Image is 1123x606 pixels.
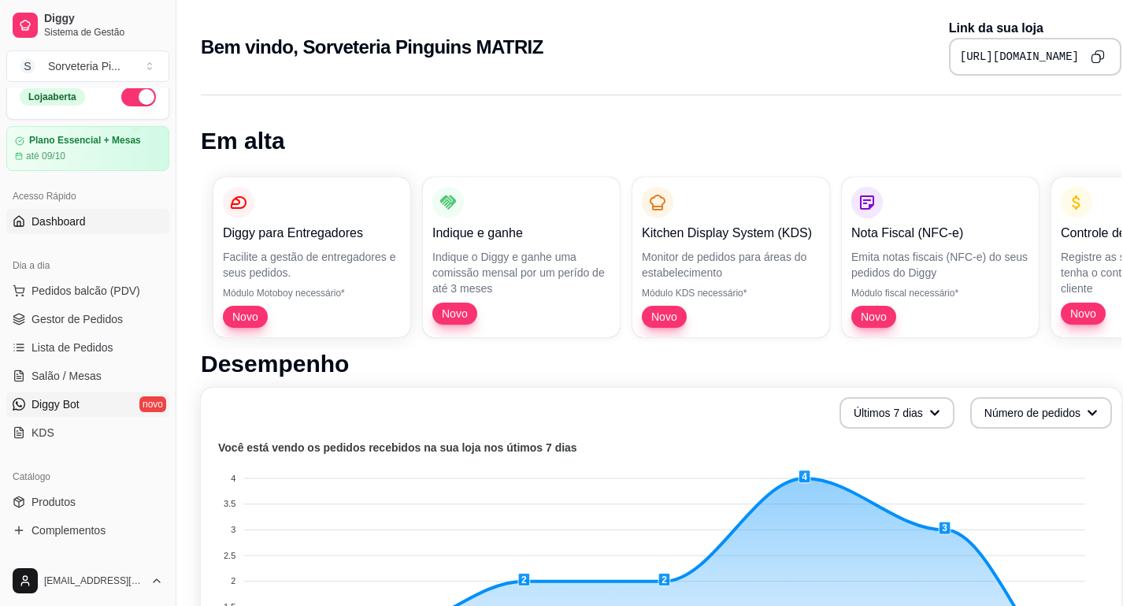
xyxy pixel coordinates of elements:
[960,49,1079,65] pre: [URL][DOMAIN_NAME]
[218,441,577,454] text: Você está vendo os pedidos recebidos na sua loja nos útimos 7 dias
[224,499,235,508] tspan: 3.5
[231,474,235,483] tspan: 4
[32,396,80,412] span: Diggy Bot
[6,253,169,278] div: Dia a dia
[6,126,169,171] a: Plano Essencial + Mesasaté 09/10
[226,309,265,325] span: Novo
[645,309,684,325] span: Novo
[44,12,163,26] span: Diggy
[32,214,86,229] span: Dashboard
[32,283,140,299] span: Pedidos balcão (PDV)
[6,50,169,82] button: Select a team
[32,522,106,538] span: Complementos
[6,335,169,360] a: Lista de Pedidos
[432,249,610,296] p: Indique o Diggy e ganhe uma comissão mensal por um perído de até 3 meses
[432,224,610,243] p: Indique e ganhe
[32,494,76,510] span: Produtos
[213,177,410,337] button: Diggy para EntregadoresFacilite a gestão de entregadores e seus pedidos.Módulo Motoboy necessário...
[44,26,163,39] span: Sistema de Gestão
[435,306,474,322] span: Novo
[201,350,1121,378] h1: Desempenho
[231,525,235,534] tspan: 3
[6,307,169,332] a: Gestor de Pedidos
[26,150,65,162] article: até 09/10
[851,224,1029,243] p: Nota Fiscal (NFC-e)
[44,574,144,587] span: [EMAIL_ADDRESS][DOMAIN_NAME]
[642,287,820,299] p: Módulo KDS necessário*
[842,177,1039,337] button: Nota Fiscal (NFC-e)Emita notas fiscais (NFC-e) do seus pedidos do DiggyMódulo fiscal necessário*Novo
[6,464,169,489] div: Catálogo
[839,397,954,429] button: Últimos 7 dias
[6,184,169,209] div: Acesso Rápido
[642,249,820,281] p: Monitor de pedidos para áreas do estabelecimento
[20,88,85,106] div: Loja aberta
[949,19,1121,38] p: Link da sua loja
[6,392,169,417] a: Diggy Botnovo
[851,287,1029,299] p: Módulo fiscal necessário*
[1064,306,1103,322] span: Novo
[32,311,123,327] span: Gestor de Pedidos
[29,135,141,147] article: Plano Essencial + Mesas
[32,368,102,384] span: Salão / Mesas
[970,397,1112,429] button: Número de pedidos
[6,489,169,515] a: Produtos
[201,35,543,60] h2: Bem vindo, Sorveteria Pinguins MATRIZ
[48,58,120,74] div: Sorveteria Pi ...
[1085,44,1110,69] button: Copy to clipboard
[224,551,235,560] tspan: 2.5
[223,287,401,299] p: Módulo Motoboy necessário*
[32,340,113,355] span: Lista de Pedidos
[423,177,620,337] button: Indique e ganheIndique o Diggy e ganhe uma comissão mensal por um perído de até 3 mesesNovo
[851,249,1029,281] p: Emita notas fiscais (NFC-e) do seus pedidos do Diggy
[6,209,169,234] a: Dashboard
[6,562,169,600] button: [EMAIL_ADDRESS][DOMAIN_NAME]
[223,249,401,281] p: Facilite a gestão de entregadores e seus pedidos.
[201,127,1121,155] h1: Em alta
[6,518,169,543] a: Complementos
[6,6,169,44] a: DiggySistema de Gestão
[32,425,54,441] span: KDS
[632,177,829,337] button: Kitchen Display System (KDS)Monitor de pedidos para áreas do estabelecimentoMódulo KDS necessário...
[6,278,169,303] button: Pedidos balcão (PDV)
[854,309,893,325] span: Novo
[121,87,156,106] button: Alterar Status
[231,576,235,586] tspan: 2
[642,224,820,243] p: Kitchen Display System (KDS)
[223,224,401,243] p: Diggy para Entregadores
[20,58,35,74] span: S
[6,363,169,389] a: Salão / Mesas
[6,420,169,445] a: KDS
